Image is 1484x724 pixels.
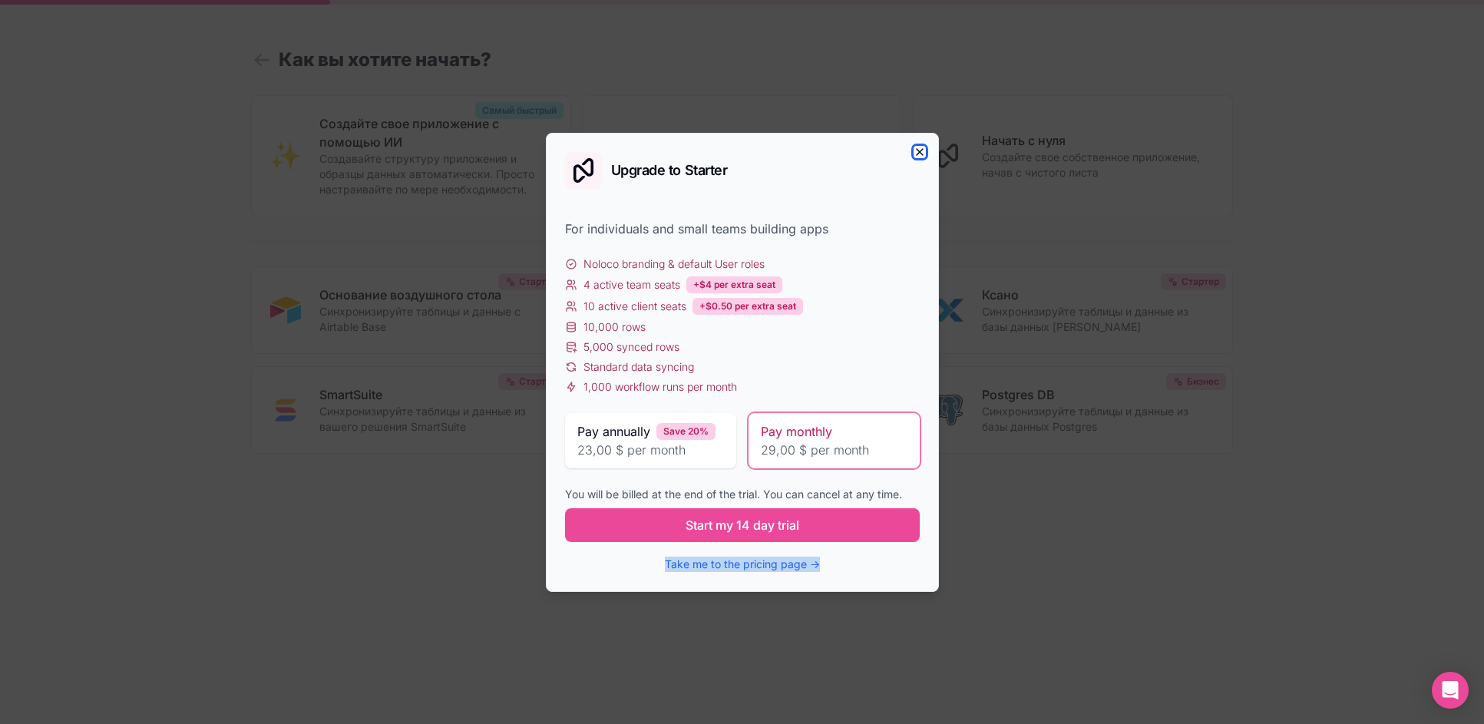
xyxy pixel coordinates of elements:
span: Pay annually [577,422,650,441]
span: 10,000 rows [583,319,646,335]
span: 5,000 synced rows [583,339,679,355]
div: Save 20% [656,423,716,440]
span: 1,000 workflow runs per month [583,379,737,395]
div: +$0.50 per extra seat [692,298,803,315]
h2: Upgrade to Starter [611,164,728,177]
span: Pay monthly [761,422,832,441]
button: Start my 14 day trial [565,508,920,542]
button: Take me to the pricing page → [665,557,820,572]
span: 23,00 $ per month [577,441,724,459]
span: Standard data syncing [583,359,694,375]
span: 4 active team seats [583,277,680,293]
span: 29,00 $ per month [761,441,907,459]
div: +$4 per extra seat [686,276,782,293]
div: You will be billed at the end of the trial. You can cancel at any time. [565,487,920,502]
span: Noloco branding & default User roles [583,256,765,272]
span: 10 active client seats [583,299,686,314]
span: Start my 14 day trial [686,516,799,534]
div: For individuals and small teams building apps [565,220,920,238]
